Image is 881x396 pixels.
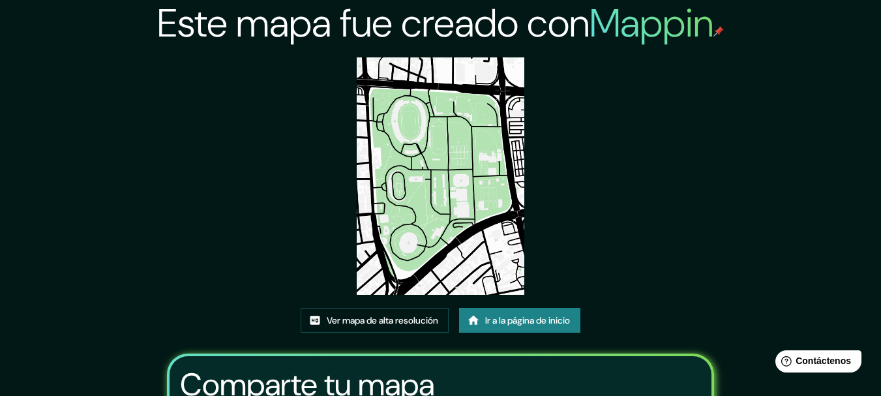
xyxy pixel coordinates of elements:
font: Ver mapa de alta resolución [327,314,438,326]
iframe: Lanzador de widgets de ayuda [765,345,867,382]
a: Ver mapa de alta resolución [301,308,449,333]
font: Ir a la página de inicio [485,314,570,326]
img: created-map [357,57,524,295]
img: pin de mapeo [713,26,724,37]
a: Ir a la página de inicio [459,308,580,333]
